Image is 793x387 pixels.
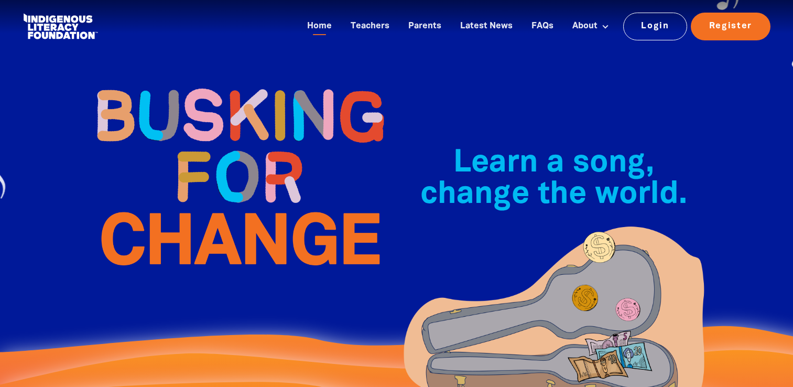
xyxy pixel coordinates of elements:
a: Home [301,18,338,35]
a: Register [691,13,770,40]
a: Login [623,13,688,40]
a: About [566,18,615,35]
a: FAQs [525,18,560,35]
span: Learn a song, change the world. [420,149,687,209]
a: Teachers [344,18,396,35]
a: Parents [402,18,448,35]
a: Latest News [454,18,519,35]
